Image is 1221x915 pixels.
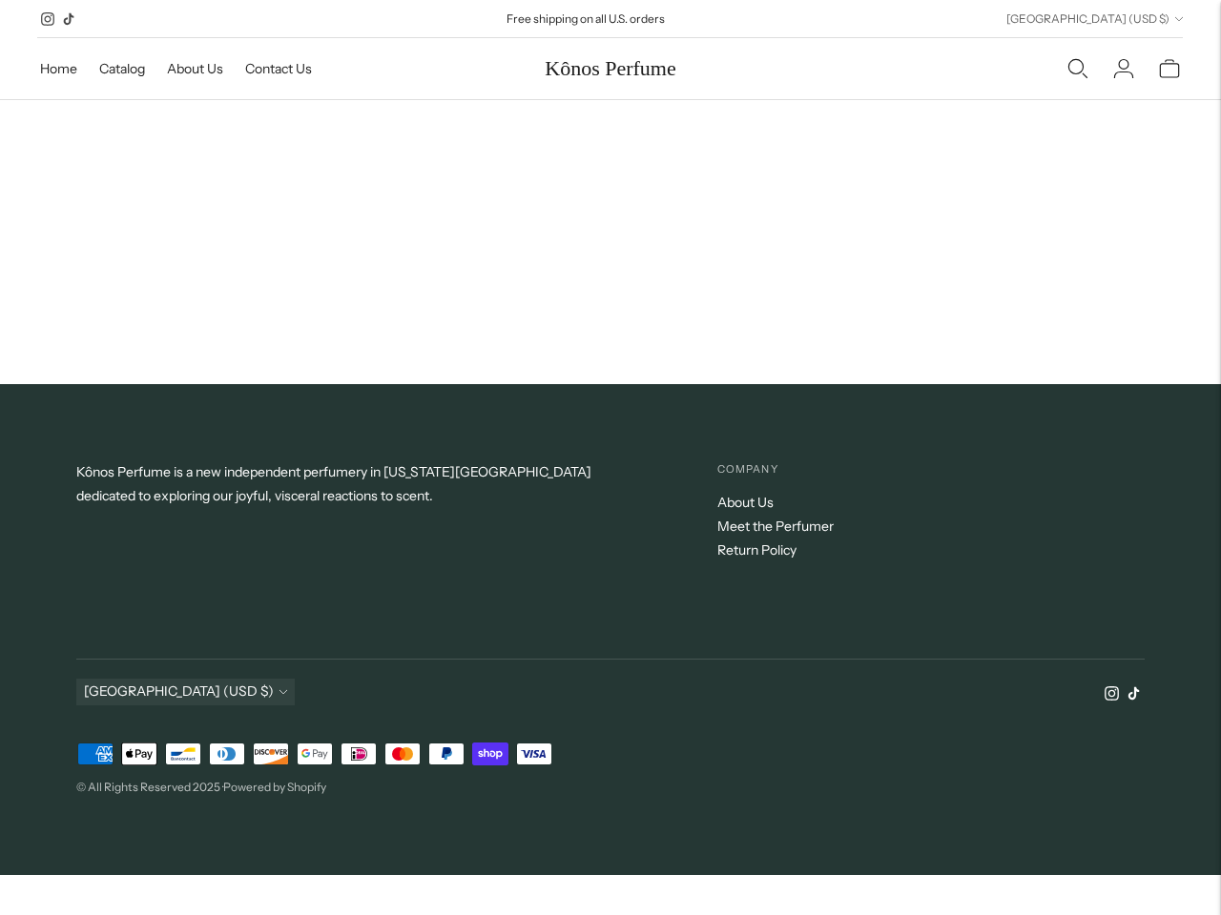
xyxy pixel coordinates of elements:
a: About Us [717,494,774,511]
a: About Us [167,48,223,90]
span: Kônos Perfume [545,57,675,80]
p: Kônos Perfume is a new independent perfumery in [US_STATE][GEOGRAPHIC_DATA] dedicated to explorin... [76,460,610,508]
p: © All Rights Reserved 2025 · [76,776,1145,799]
a: Contact Us [245,48,312,90]
button: [GEOGRAPHIC_DATA] (USD $) [76,679,295,705]
a: Powered by Shopify [223,780,326,794]
a: Meet the Perfumer [717,518,834,535]
span: Company [717,462,778,476]
a: Open quick search [1065,48,1091,90]
button: [GEOGRAPHIC_DATA] (USD $) [1006,6,1183,32]
a: Return Policy [717,541,797,559]
a: Home [40,48,77,90]
a: Login [1110,48,1137,90]
a: Catalog [99,48,145,90]
a: Kônos Perfume [545,48,675,90]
